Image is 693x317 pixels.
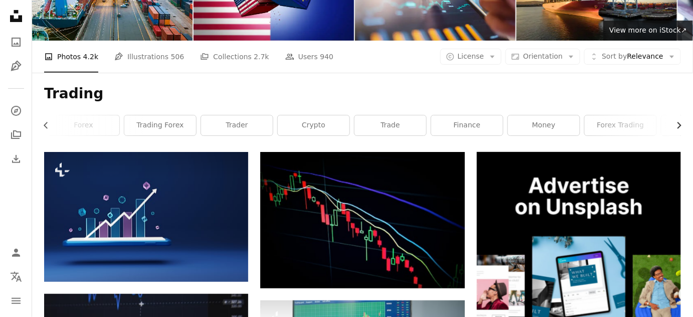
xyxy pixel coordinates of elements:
[602,52,627,60] span: Sort by
[124,115,196,135] a: trading forex
[285,41,333,73] a: Users 940
[278,115,350,135] a: crypto
[44,212,248,221] a: Incremental graphs and arrows on smartphones. Trade growth, financial investment Market trends an...
[431,115,503,135] a: finance
[523,52,563,60] span: Orientation
[320,51,333,62] span: 940
[603,21,693,41] a: View more on iStock↗
[114,41,184,73] a: Illustrations 506
[254,51,269,62] span: 2.7k
[260,215,464,224] a: red and blue light streaks
[6,267,26,287] button: Language
[6,6,26,28] a: Home — Unsplash
[355,115,426,135] a: trade
[609,26,687,34] span: View more on iStock ↗
[6,125,26,145] a: Collections
[6,149,26,169] a: Download History
[6,56,26,76] a: Illustrations
[440,49,502,65] button: License
[171,51,185,62] span: 506
[48,115,119,135] a: forex
[200,41,269,73] a: Collections 2.7k
[201,115,273,135] a: trader
[6,291,26,311] button: Menu
[6,101,26,121] a: Explore
[458,52,484,60] span: License
[584,49,681,65] button: Sort byRelevance
[6,32,26,52] a: Photos
[44,85,681,103] h1: Trading
[6,243,26,263] a: Log in / Sign up
[585,115,656,135] a: forex trading
[44,152,248,282] img: Incremental graphs and arrows on smartphones. Trade growth, financial investment Market trends an...
[670,115,681,135] button: scroll list to the right
[505,49,580,65] button: Orientation
[508,115,580,135] a: money
[602,52,663,62] span: Relevance
[260,152,464,288] img: red and blue light streaks
[44,115,55,135] button: scroll list to the left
